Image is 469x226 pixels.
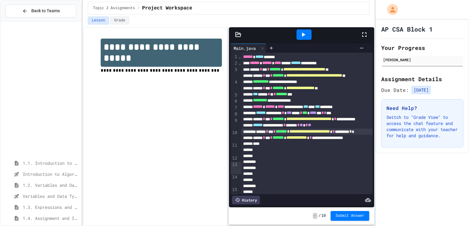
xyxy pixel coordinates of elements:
[23,171,79,177] span: Introduction to Algorithms, Programming, and Compilers
[231,54,238,60] div: 1
[231,60,238,67] div: 2
[381,2,400,17] div: My Account
[6,4,76,17] button: Back to Teams
[321,213,326,218] span: 10
[231,118,238,130] div: 9
[381,75,463,83] h2: Assignment Details
[231,105,238,111] div: 7
[231,43,266,53] div: Main.java
[335,213,364,218] span: Submit Answer
[381,43,463,52] h2: Your Progress
[23,160,79,166] span: 1.1. Introduction to Algorithms, Programming, and Compilers
[331,211,369,221] button: Submit Answer
[319,213,321,218] span: /
[232,196,260,204] div: History
[313,213,317,219] span: -
[231,79,238,92] div: 4
[231,67,238,80] div: 3
[110,17,129,24] button: Grade
[231,193,238,199] div: 16
[411,86,431,94] span: [DATE]
[231,45,259,51] div: Main.java
[231,162,238,175] div: 13
[93,6,135,11] span: Topic 2 Assignments
[231,111,238,118] div: 8
[231,92,238,99] div: 5
[231,142,238,155] div: 11
[138,6,140,11] span: /
[23,204,79,210] span: 1.3. Expressions and Output [New]
[231,98,238,105] div: 6
[23,215,79,221] span: 1.4. Assignment and Input
[386,104,458,112] h3: Need Help?
[23,182,79,188] span: 1.2. Variables and Data Types
[23,193,79,199] span: Variables and Data Types - Quiz
[238,54,241,59] span: Fold line
[381,25,433,33] h1: AP CSA Block 1
[88,17,109,24] button: Lesson
[231,130,238,143] div: 10
[386,114,458,139] p: Switch to "Grade View" to access the chat feature and communicate with your teacher for help and ...
[31,8,60,14] span: Back to Teams
[383,57,462,62] div: [PERSON_NAME]
[142,5,192,12] span: Project Workspace
[231,174,238,186] div: 14
[238,61,241,66] span: Fold line
[381,86,409,94] span: Due Date:
[231,155,238,162] div: 12
[231,187,238,193] div: 15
